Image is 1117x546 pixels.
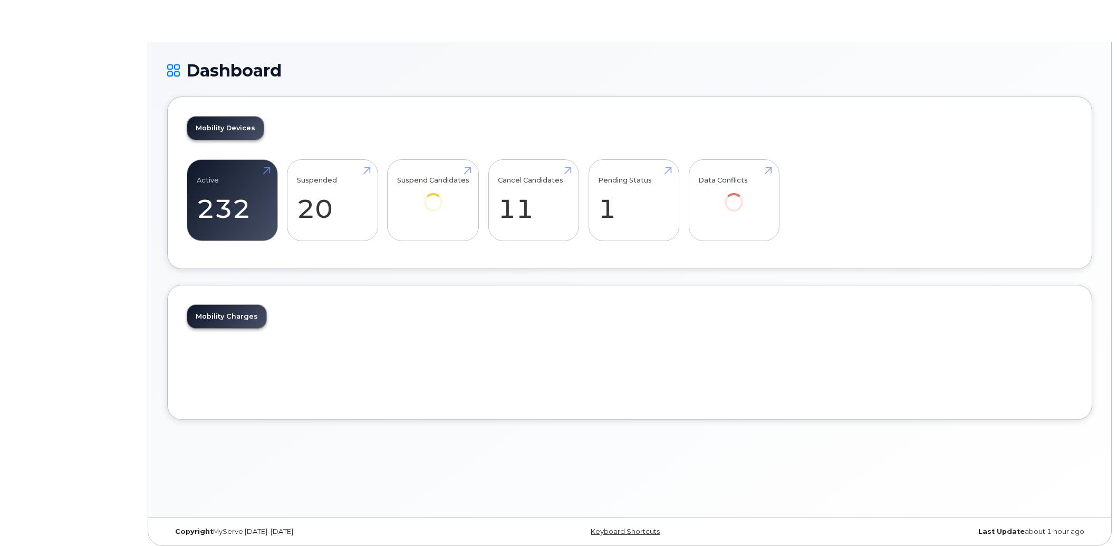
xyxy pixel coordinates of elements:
[167,61,1092,80] h1: Dashboard
[591,528,660,535] a: Keyboard Shortcuts
[978,528,1025,535] strong: Last Update
[175,528,213,535] strong: Copyright
[598,166,669,235] a: Pending Status 1
[784,528,1092,536] div: about 1 hour ago
[187,117,264,140] a: Mobility Devices
[187,305,266,328] a: Mobility Charges
[698,166,769,226] a: Data Conflicts
[197,166,268,235] a: Active 232
[167,528,476,536] div: MyServe [DATE]–[DATE]
[297,166,368,235] a: Suspended 20
[397,166,469,226] a: Suspend Candidates
[498,166,569,235] a: Cancel Candidates 11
